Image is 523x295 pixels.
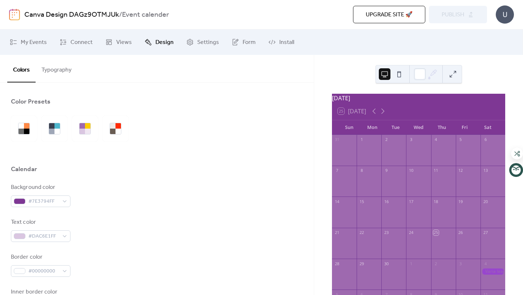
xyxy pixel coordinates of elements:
[11,218,69,227] div: Text color
[481,268,505,275] div: Varia league performance
[338,120,361,135] div: Sun
[226,32,261,52] a: Form
[408,137,414,142] div: 3
[483,261,488,266] div: 4
[263,32,300,52] a: Install
[197,38,219,47] span: Settings
[28,267,59,276] span: #00000000
[433,261,439,266] div: 2
[70,38,93,47] span: Connect
[384,199,389,204] div: 16
[476,120,499,135] div: Sat
[408,168,414,173] div: 10
[458,137,463,142] div: 5
[384,137,389,142] div: 2
[408,230,414,235] div: 24
[433,230,439,235] div: 25
[458,168,463,173] div: 12
[384,120,407,135] div: Tue
[483,137,488,142] div: 6
[433,137,439,142] div: 4
[359,261,364,266] div: 29
[483,168,488,173] div: 13
[243,38,256,47] span: Form
[100,32,137,52] a: Views
[433,168,439,173] div: 11
[483,199,488,204] div: 20
[334,261,340,266] div: 28
[11,253,69,262] div: Border color
[384,261,389,266] div: 30
[359,230,364,235] div: 22
[28,197,59,206] span: #7E3794FF
[359,199,364,204] div: 15
[458,261,463,266] div: 3
[483,230,488,235] div: 27
[334,230,340,235] div: 21
[361,120,384,135] div: Mon
[24,8,119,22] a: Canva Design DAGz9OTMJUk
[9,9,20,20] img: logo
[119,8,122,22] b: /
[7,55,36,82] button: Colors
[353,6,425,23] button: Upgrade site 🚀
[36,55,77,82] button: Typography
[359,137,364,142] div: 1
[139,32,179,52] a: Design
[384,230,389,235] div: 23
[496,5,514,24] div: U
[334,199,340,204] div: 14
[433,199,439,204] div: 18
[116,38,132,47] span: Views
[54,32,98,52] a: Connect
[155,38,174,47] span: Design
[181,32,224,52] a: Settings
[4,32,52,52] a: My Events
[334,137,340,142] div: 31
[279,38,294,47] span: Install
[453,120,477,135] div: Fri
[11,183,69,192] div: Background color
[21,38,47,47] span: My Events
[28,232,59,241] span: #DAC6E1FF
[11,97,50,106] div: Color Presets
[407,120,430,135] div: Wed
[430,120,453,135] div: Thu
[384,168,389,173] div: 9
[408,199,414,204] div: 17
[334,168,340,173] div: 7
[366,11,413,19] span: Upgrade site 🚀
[11,165,37,174] div: Calendar
[359,168,364,173] div: 8
[458,230,463,235] div: 26
[458,199,463,204] div: 19
[408,261,414,266] div: 1
[332,94,505,102] div: [DATE]
[122,8,169,22] b: Event calender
